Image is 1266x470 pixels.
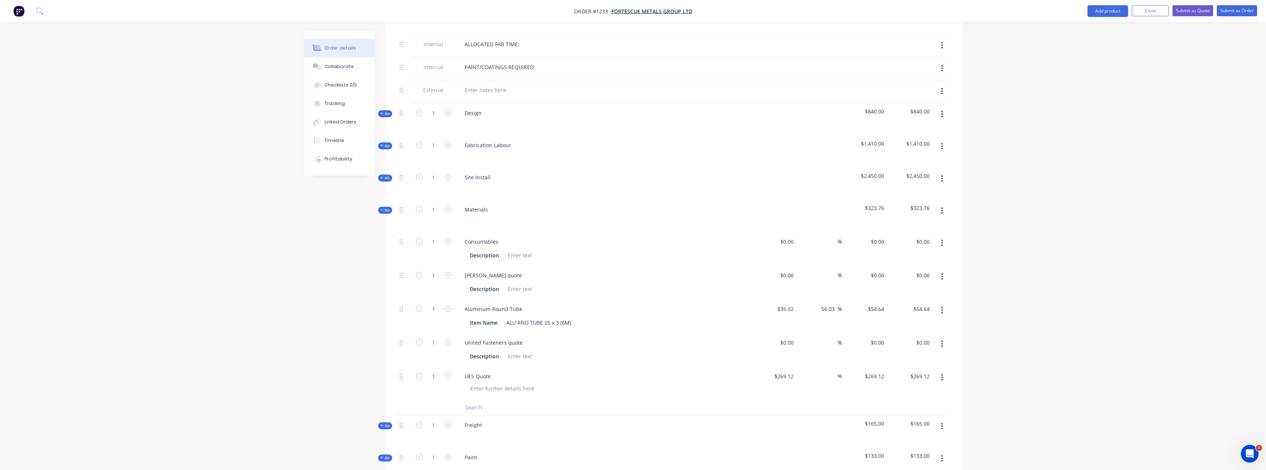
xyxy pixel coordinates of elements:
[459,62,541,72] div: PAINT/COATINGS REQUIRED:
[890,172,930,180] span: $2,450.00
[845,452,885,460] span: $133.00
[845,140,885,148] span: $1,410.00
[459,452,483,463] div: Paint
[414,86,453,94] span: External
[838,372,842,381] span: %
[380,455,390,461] span: Kit
[845,204,885,212] span: $323.76
[1172,5,1213,16] button: Submit as Quote
[890,204,930,212] span: $323.76
[459,420,488,430] div: Freight
[378,175,392,182] button: Kit
[304,131,374,150] button: Timeline
[1132,5,1169,16] button: Close
[304,57,374,76] button: Collaborate
[378,422,392,429] button: Kit
[459,204,494,215] div: Materials
[574,8,611,15] span: Order #1233 -
[838,237,842,246] span: %
[414,40,453,48] span: Internal
[1256,445,1262,451] span: 1
[378,207,392,214] button: Kit
[325,156,352,162] div: Profitability
[325,119,356,125] div: Linked Orders
[838,305,842,313] span: %
[467,351,502,362] div: Description
[304,113,374,131] button: Linked Orders
[380,423,390,429] span: Kit
[325,137,344,144] div: Timeline
[1087,5,1128,17] button: Add product
[13,6,24,17] img: Factory
[459,39,525,50] div: ALLOCATED FAB TIME:
[380,207,390,213] span: Kit
[1217,5,1257,16] button: Submit as Order
[378,142,392,149] button: Kit
[459,236,504,247] div: Consumables
[890,108,930,115] span: $840.00
[845,172,885,180] span: $2,450.00
[325,63,354,70] div: Collaborate
[325,82,357,88] div: Checklists 0/0
[890,420,930,427] span: $165.00
[467,284,502,294] div: Description
[845,108,885,115] span: $840.00
[838,338,842,347] span: %
[459,172,496,183] div: Site Install
[304,76,374,94] button: Checklists 0/0
[378,454,392,461] button: Kit
[459,108,488,118] div: Design
[467,317,500,328] div: Item Name
[465,400,612,415] input: Search...
[380,175,390,181] span: Kit
[380,111,390,116] span: Kit
[380,143,390,149] span: Kit
[890,452,930,460] span: $133.00
[611,8,692,15] a: FORTESCUE METALS GROUP LTD
[838,271,842,280] span: %
[459,337,529,348] div: United Fasteners quote
[503,317,574,328] div: ALU RND TUBE 25 x 3 (6M)
[378,110,392,117] button: Kit
[1241,445,1259,463] iframe: Intercom live chat
[325,100,345,107] div: Tracking
[459,304,528,314] div: Aluminum Round Tube
[845,420,885,427] span: $165.00
[325,45,356,51] div: Order details
[414,63,453,71] span: Internal
[459,140,517,151] div: Fabrication Labour
[304,150,374,168] button: Profitability
[304,39,374,57] button: Order details
[890,140,930,148] span: $1,410.00
[304,94,374,113] button: Tracking
[467,250,502,261] div: Description
[459,270,528,281] div: [PERSON_NAME] quote
[459,371,497,382] div: UES Quote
